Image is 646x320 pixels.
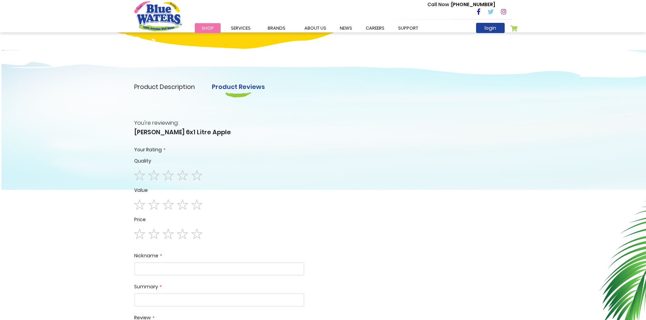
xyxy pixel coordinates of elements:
a: News [333,23,359,33]
span: Shop [202,25,214,31]
span: Services [231,25,251,31]
span: Call Now : [427,1,451,8]
span: Nickname [134,252,158,259]
a: Product Description [134,82,195,91]
p: [PHONE_NUMBER] [427,1,495,8]
span: Your Rating [134,146,162,153]
img: yellow-design.png [94,18,336,49]
span: Price [134,216,146,223]
a: login [476,23,505,33]
span: Value [134,187,148,194]
a: about us [298,23,333,33]
span: Quality [134,157,151,164]
span: You're reviewing: [134,120,179,126]
span: Summary [134,283,158,290]
a: Product Reviews [212,82,265,91]
span: Brands [268,25,285,31]
a: store logo [134,1,182,31]
strong: [PERSON_NAME] 6x1 Litre Apple [134,128,304,136]
a: support [391,23,425,33]
a: careers [359,23,391,33]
